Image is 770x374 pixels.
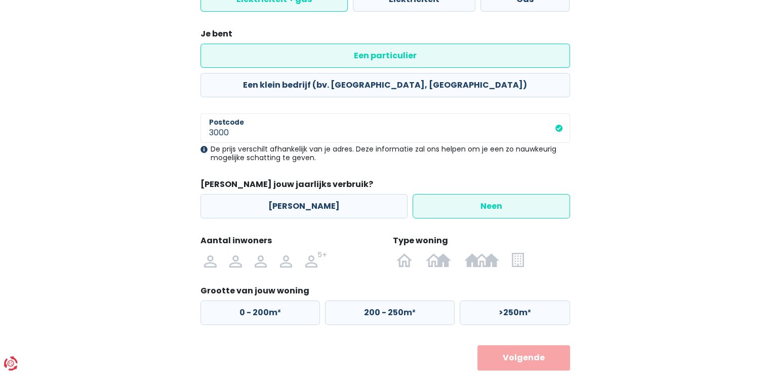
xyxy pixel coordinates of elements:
label: Een klein bedrijf (bv. [GEOGRAPHIC_DATA], [GEOGRAPHIC_DATA]) [200,73,570,97]
img: Open bebouwing [396,251,413,268]
label: 200 - 250m² [325,301,455,325]
label: [PERSON_NAME] [200,194,408,218]
legend: [PERSON_NAME] jouw jaarlijks verbruik? [200,178,570,194]
img: Gesloten bebouwing [464,251,499,268]
legend: Aantal inwoners [200,235,378,250]
img: 1 persoon [204,251,216,268]
img: 3 personen [255,251,267,268]
img: Halfopen bebouwing [426,251,451,268]
legend: Je bent [200,28,570,44]
button: Volgende [477,345,570,370]
label: 0 - 200m² [200,301,320,325]
div: De prijs verschilt afhankelijk van je adres. Deze informatie zal ons helpen om je een zo nauwkeur... [200,145,570,162]
legend: Type woning [393,235,570,250]
img: 2 personen [229,251,241,268]
img: 5+ personen [305,251,328,268]
legend: Grootte van jouw woning [200,285,570,301]
img: Appartement [512,251,523,268]
img: 4 personen [280,251,292,268]
label: >250m² [460,301,570,325]
input: 1000 [200,114,570,143]
label: Neen [413,194,570,218]
label: Een particulier [200,44,570,68]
